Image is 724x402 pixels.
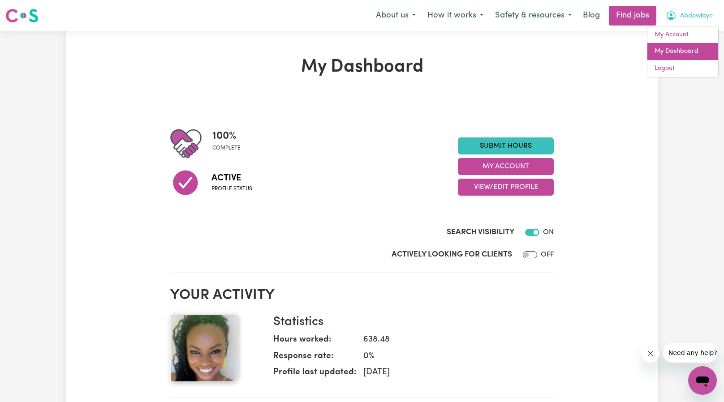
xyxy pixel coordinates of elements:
a: Submit Hours [458,137,554,154]
a: Careseekers logo [5,5,39,26]
iframe: Message from company [663,343,717,363]
span: Profile status [211,185,252,193]
button: How it works [422,6,489,25]
button: View/Edit Profile [458,179,554,196]
span: Abdowlaye [680,11,713,21]
a: Blog [577,6,605,26]
label: Search Visibility [447,227,514,238]
label: Actively Looking for Clients [392,249,512,261]
dt: Profile last updated: [273,366,356,383]
dd: 0 % [356,350,547,363]
img: Careseekers logo [5,8,39,24]
dt: Hours worked: [273,334,356,350]
dt: Response rate: [273,350,356,367]
h1: My Dashboard [170,56,554,78]
a: Logout [647,60,718,77]
img: Your profile picture [170,315,237,382]
a: Find jobs [609,6,656,26]
span: Need any help? [5,6,54,13]
div: Profile completeness: 100% [212,128,248,159]
span: ON [543,229,554,236]
dd: [DATE] [356,366,547,379]
iframe: Close message [642,345,659,363]
h3: Statistics [273,315,547,330]
span: Active [211,171,252,185]
h2: Your activity [170,287,554,304]
iframe: Button to launch messaging window [688,366,717,395]
a: My Account [647,26,718,43]
a: My Dashboard [647,43,718,60]
button: About us [370,6,422,25]
button: Safety & resources [489,6,577,25]
span: OFF [541,251,554,258]
dd: 638.48 [356,334,547,346]
button: My Account [660,6,719,25]
span: 100 % [212,128,241,144]
div: My Account [647,26,719,77]
button: My Account [458,158,554,175]
span: complete [212,144,241,152]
